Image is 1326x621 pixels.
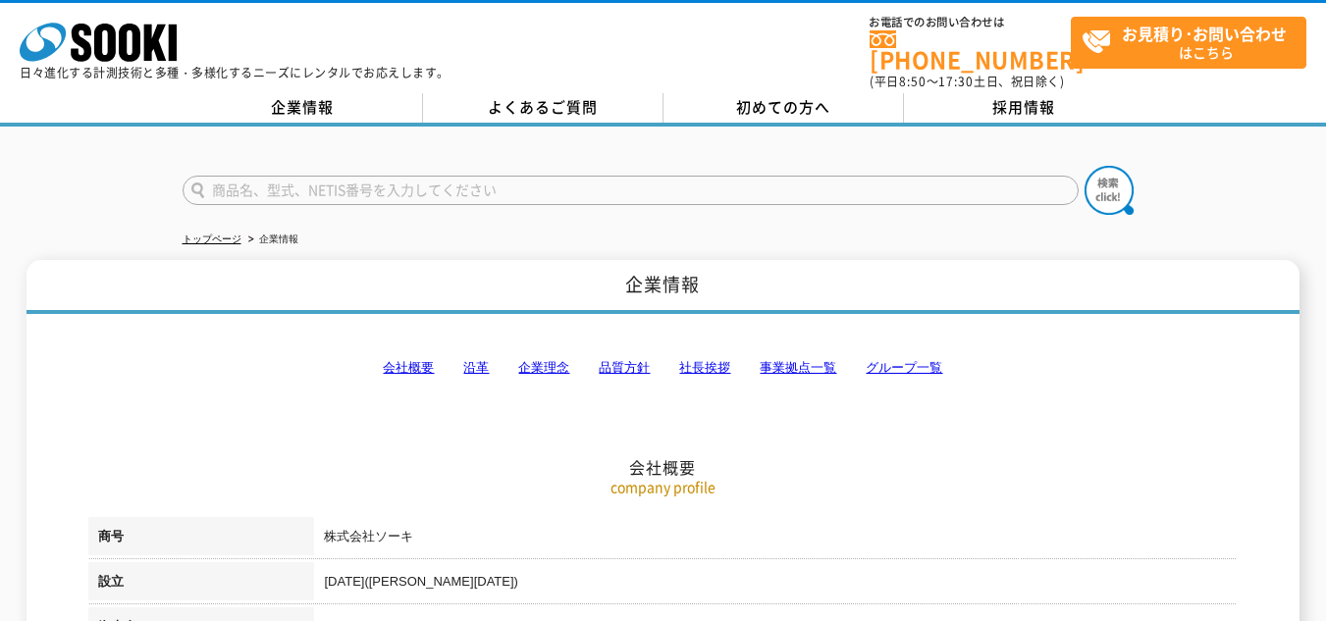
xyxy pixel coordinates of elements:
input: 商品名、型式、NETIS番号を入力してください [183,176,1079,205]
a: 事業拠点一覧 [760,360,836,375]
a: お見積り･お問い合わせはこちら [1071,17,1306,69]
a: 初めての方へ [663,93,904,123]
h1: 企業情報 [27,260,1299,314]
td: 株式会社ソーキ [314,517,1237,562]
a: 会社概要 [383,360,434,375]
h2: 会社概要 [88,261,1237,478]
span: 8:50 [899,73,927,90]
a: 社長挨拶 [679,360,730,375]
th: 商号 [88,517,314,562]
span: お電話でのお問い合わせは [870,17,1071,28]
a: [PHONE_NUMBER] [870,30,1071,71]
span: (平日 ～ 土日、祝日除く) [870,73,1064,90]
p: company profile [88,477,1237,497]
a: よくあるご質問 [423,93,663,123]
p: 日々進化する計測技術と多種・多様化するニーズにレンタルでお応えします。 [20,67,450,78]
li: 企業情報 [244,230,298,250]
a: グループ一覧 [866,360,942,375]
a: トップページ [183,233,241,244]
td: [DATE]([PERSON_NAME][DATE]) [314,562,1237,607]
a: 企業情報 [183,93,423,123]
span: 初めての方へ [736,96,830,118]
th: 設立 [88,562,314,607]
strong: お見積り･お問い合わせ [1122,22,1287,45]
a: 品質方針 [599,360,650,375]
img: btn_search.png [1085,166,1134,215]
a: 企業理念 [518,360,569,375]
span: 17:30 [938,73,974,90]
a: 沿革 [463,360,489,375]
span: はこちら [1082,18,1305,67]
a: 採用情報 [904,93,1144,123]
